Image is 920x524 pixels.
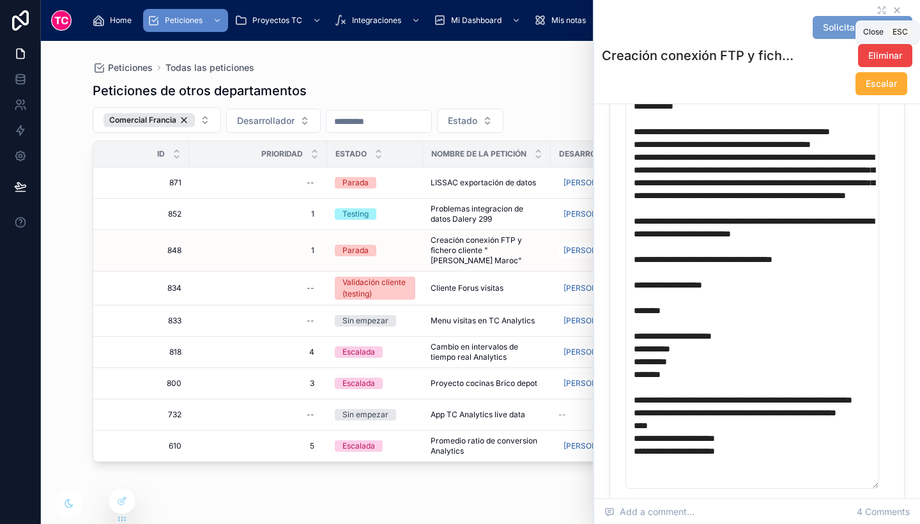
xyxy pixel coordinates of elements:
[157,149,165,159] span: Id
[237,114,295,127] span: Desarrollador
[431,149,526,159] span: Nombre de la petición
[448,114,477,127] span: Estado
[855,72,907,95] button: Escalar
[342,440,375,452] div: Escalada
[431,235,543,266] span: Creación conexión FTP y fichero cliente "[PERSON_NAME] Maroc"
[103,113,195,127] div: Comercial Francia
[431,410,543,420] a: App TC Analytics live data
[335,440,415,452] a: Escalada
[868,49,902,62] span: Eliminar
[202,441,314,451] span: 5
[559,149,627,159] span: Desarrollador
[558,376,631,391] a: [PERSON_NAME]
[431,204,543,224] a: Problemas integracion de datos Dalery 299
[342,208,369,220] div: Testing
[165,15,203,26] span: Peticiones
[202,347,314,357] span: 4
[530,9,595,32] a: Mis notas
[437,109,503,133] button: Select Button
[109,209,181,219] a: 852
[109,441,181,451] span: 610
[857,505,910,518] span: 4 Comments
[602,47,797,65] h1: Creación conexión FTP y fichero cliente "[PERSON_NAME] Maroc"
[109,410,181,420] a: 732
[352,15,401,26] span: Integraciones
[431,378,543,389] a: Proyecto cocinas Brico depot
[335,245,415,256] a: Parada
[335,378,415,389] a: Escalada
[93,61,153,74] a: Peticiones
[558,278,639,298] a: [PERSON_NAME]
[252,15,302,26] span: Proyectos TC
[563,209,625,219] span: [PERSON_NAME]
[342,315,388,327] div: Sin empezar
[109,316,181,326] a: 833
[165,61,254,74] a: Todas las peticiones
[197,204,319,224] a: 1
[197,278,319,298] a: --
[858,44,912,67] button: Eliminar
[823,21,902,34] span: Solicitar Feedback
[558,373,639,394] a: [PERSON_NAME]
[451,15,502,26] span: Mi Dashboard
[563,178,625,188] span: [PERSON_NAME]
[563,378,625,389] span: [PERSON_NAME]
[109,245,181,256] a: 848
[88,9,141,32] a: Home
[558,206,631,222] a: [PERSON_NAME]
[563,441,625,451] span: [PERSON_NAME]
[82,6,869,35] div: scrollable content
[604,505,694,518] span: Add a comment...
[431,436,543,456] a: Promedio ratio de conversion Analytics
[335,149,367,159] span: Estado
[261,149,303,159] span: Prioridad
[431,378,537,389] span: Proyecto cocinas Brico depot
[197,240,319,261] a: 1
[335,277,415,300] a: Validación cliente (testing)
[866,77,897,90] span: Escalar
[197,436,319,456] a: 5
[558,173,639,193] a: [PERSON_NAME]
[307,283,314,293] div: --
[110,15,132,26] span: Home
[202,245,314,256] span: 1
[563,316,625,326] span: [PERSON_NAME]
[103,113,195,127] button: Unselect COMERCIAL_FRANCIA
[563,245,625,256] span: [PERSON_NAME]
[226,109,321,133] button: Select Button
[342,177,369,189] div: Parada
[108,61,153,74] span: Peticiones
[863,27,884,37] span: Close
[335,315,415,327] a: Sin empezar
[93,82,307,100] h1: Peticiones de otros departamentos
[342,277,408,300] div: Validación cliente (testing)
[307,178,314,188] div: --
[551,15,586,26] span: Mis notas
[558,204,639,224] a: [PERSON_NAME]
[558,281,631,296] a: [PERSON_NAME]
[342,378,375,389] div: Escalada
[342,245,369,256] div: Parada
[558,311,639,331] a: [PERSON_NAME]
[558,313,631,328] a: [PERSON_NAME]
[563,347,625,357] span: [PERSON_NAME]
[431,342,543,362] a: Cambio en intervalos de tiempo real Analytics
[431,283,503,293] span: Cliente Forus visitas
[197,373,319,394] a: 3
[335,208,415,220] a: Testing
[197,342,319,362] a: 4
[307,410,314,420] div: --
[197,405,319,425] a: --
[109,178,181,188] a: 871
[558,344,631,360] a: [PERSON_NAME]
[558,175,631,190] a: [PERSON_NAME]
[558,410,639,420] a: --
[431,283,543,293] a: Cliente Forus visitas
[307,316,314,326] div: --
[109,283,181,293] a: 834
